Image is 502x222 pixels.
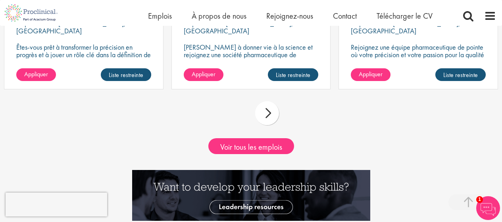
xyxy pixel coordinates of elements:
[148,11,172,21] a: Emplois
[184,19,293,35] font: [GEOGRAPHIC_DATA], [GEOGRAPHIC_DATA]
[359,70,383,78] font: Appliquer
[476,196,500,220] img: Chatbot
[377,11,433,21] a: Télécharger le CV
[192,11,246,21] a: À propos de nous
[351,68,390,81] a: Appliquer
[101,68,151,81] a: Liste restreinte
[109,71,143,79] font: Liste restreinte
[192,70,215,78] font: Appliquer
[268,68,318,81] a: Liste restreinte
[443,71,478,79] font: Liste restreinte
[276,71,310,79] font: Liste restreinte
[132,170,370,221] img: Envie de développer vos compétences en leadership ? Consultez nos ressources sur le leadership.
[208,138,294,154] a: Voir tous les emplois
[16,19,126,35] font: [GEOGRAPHIC_DATA], [GEOGRAPHIC_DATA]
[6,193,107,216] iframe: reCAPTCHA
[478,197,481,202] font: 1
[132,191,370,199] a: Envie de développer vos compétences en leadership ? Consultez nos ressources sur le leadership.
[266,11,313,21] a: Rejoignez-nous
[184,68,223,81] a: Appliquer
[333,11,357,21] a: Contact
[24,70,48,78] font: Appliquer
[435,68,486,81] a: Liste restreinte
[16,68,56,81] a: Appliquer
[220,142,282,152] font: Voir tous les emplois
[351,19,460,35] font: [GEOGRAPHIC_DATA], [GEOGRAPHIC_DATA]
[16,42,151,67] font: Êtes-vous prêt à transformer la précision en progrès et à jouer un rôle clé dans la définition de...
